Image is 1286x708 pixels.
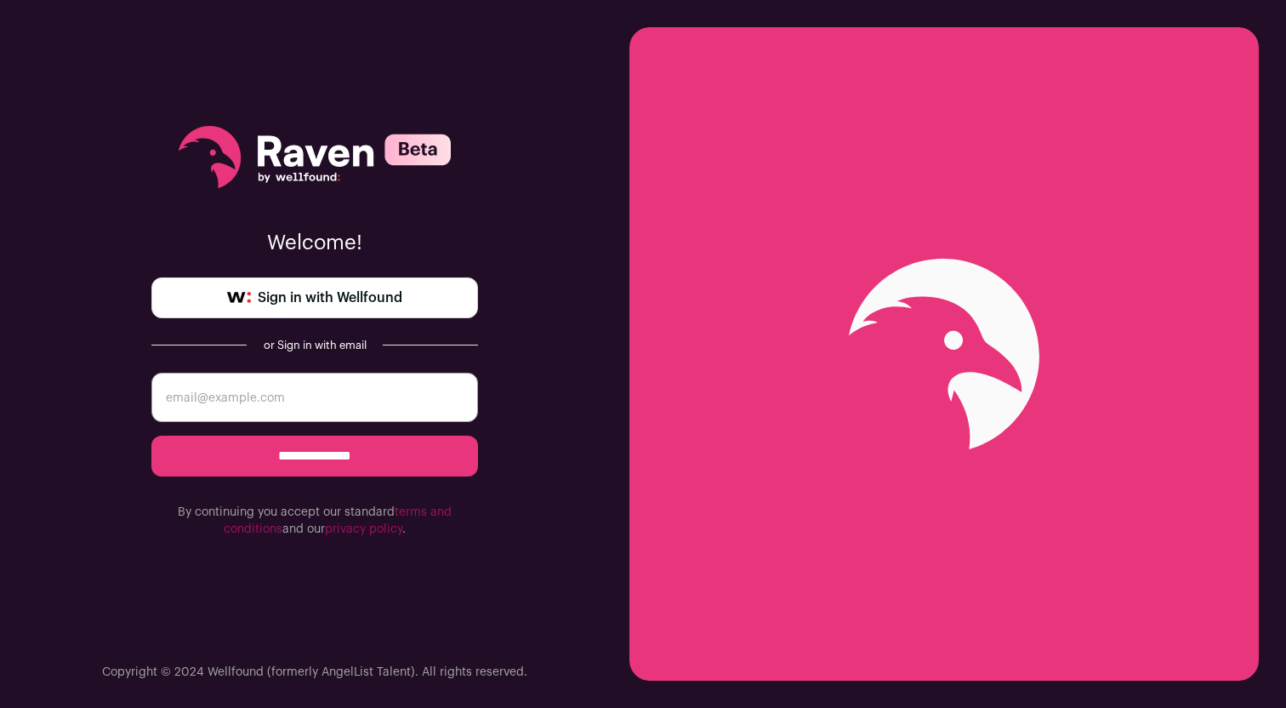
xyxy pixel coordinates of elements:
a: terms and conditions [224,506,452,535]
p: By continuing you accept our standard and our . [151,504,478,538]
div: or Sign in with email [260,339,369,352]
input: email@example.com [151,373,478,422]
p: Welcome! [151,230,478,257]
img: wellfound-symbol-flush-black-fb3c872781a75f747ccb3a119075da62bfe97bd399995f84a933054e44a575c4.png [227,292,251,304]
p: Copyright © 2024 Wellfound (formerly AngelList Talent). All rights reserved. [102,664,527,681]
a: Sign in with Wellfound [151,277,478,318]
a: privacy policy [325,523,402,535]
span: Sign in with Wellfound [258,288,402,308]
